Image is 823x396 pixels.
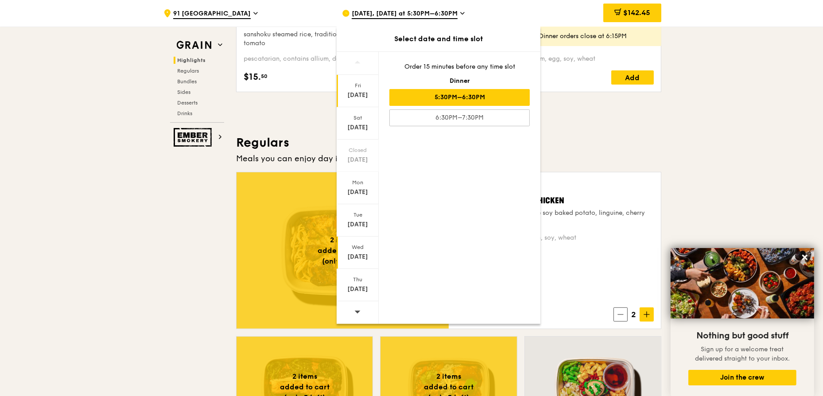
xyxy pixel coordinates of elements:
[173,9,251,19] span: 91 [GEOGRAPHIC_DATA]
[338,244,377,251] div: Wed
[236,152,661,165] div: Meals you can enjoy day in day out.
[338,211,377,218] div: Tue
[456,233,654,242] div: high protein, contains allium, soy, wheat
[389,62,530,71] div: Order 15 minutes before any time slot
[174,128,214,147] img: Ember Smokery web logo
[628,308,640,321] span: 2
[338,114,377,121] div: Sat
[244,54,438,63] div: pescatarian, contains allium, dairy, soy
[338,147,377,154] div: Closed
[338,285,377,294] div: [DATE]
[338,252,377,261] div: [DATE]
[338,123,377,132] div: [DATE]
[177,57,206,63] span: Highlights
[338,82,377,89] div: Fri
[539,32,654,41] div: Dinner orders close at 6:15PM
[244,70,261,84] span: $15.
[389,89,530,106] div: 5:30PM–6:30PM
[338,91,377,100] div: [DATE]
[696,330,788,341] span: Nothing but good stuff
[456,194,654,207] div: Honey Duo Mustard Chicken
[389,109,530,126] div: 6:30PM–7:30PM
[177,68,199,74] span: Regulars
[611,70,654,85] div: Add
[261,73,268,80] span: 50
[688,370,796,385] button: Join the crew
[456,209,654,226] div: house-blend mustard, maple soy baked potato, linguine, cherry tomato
[244,30,438,48] div: sanshoku steamed rice, traditional garlic cream sauce, sundried tomato
[798,250,812,264] button: Close
[460,54,654,63] div: high protein, contains allium, egg, soy, wheat
[352,9,458,19] span: [DATE], [DATE] at 5:30PM–6:30PM
[236,135,661,151] h3: Regulars
[177,78,197,85] span: Bundles
[338,220,377,229] div: [DATE]
[338,276,377,283] div: Thu
[671,248,814,318] img: DSC07876-Edit02-Large.jpeg
[177,100,198,106] span: Desserts
[337,34,540,44] div: Select date and time slot
[695,346,790,362] span: Sign up for a welcome treat delivered straight to your inbox.
[177,89,190,95] span: Sides
[338,179,377,186] div: Mon
[338,155,377,164] div: [DATE]
[338,188,377,197] div: [DATE]
[174,37,214,53] img: Grain web logo
[389,77,530,85] div: Dinner
[623,8,650,17] span: $142.45
[177,110,192,116] span: Drinks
